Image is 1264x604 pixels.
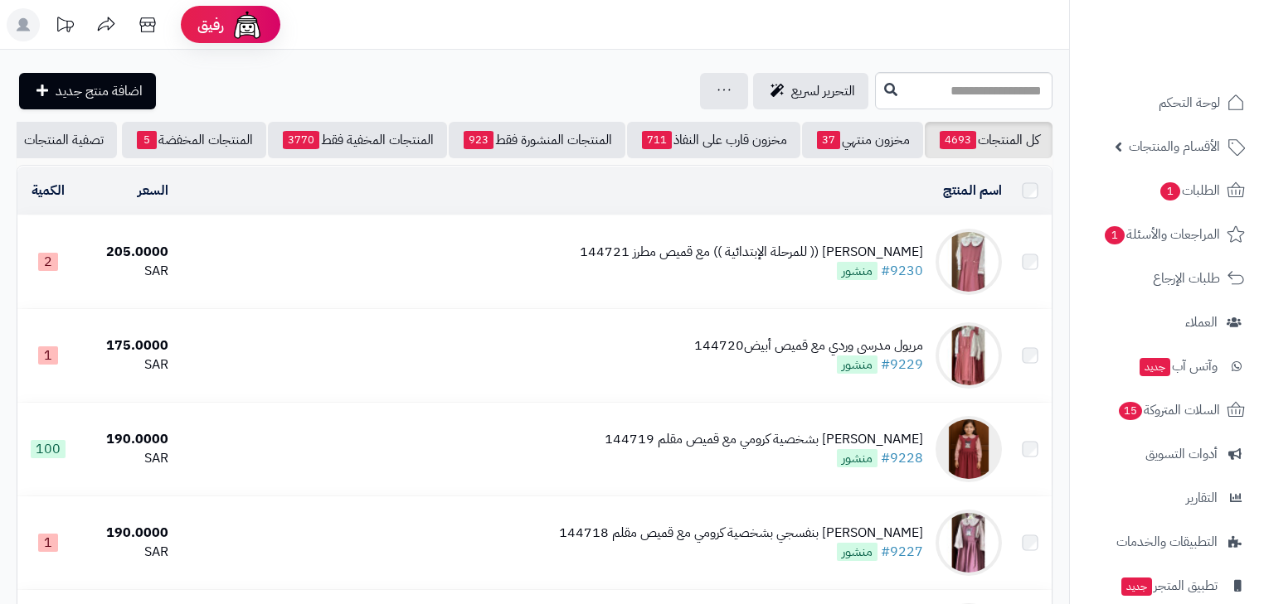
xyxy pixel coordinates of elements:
[137,131,157,149] span: 5
[38,346,58,365] span: 1
[1145,442,1218,466] span: أدوات التسويق
[881,448,923,468] a: #9228
[85,449,168,468] div: SAR
[1117,399,1220,422] span: السلات المتروكة
[31,440,66,458] span: 100
[1080,346,1254,386] a: وآتس آبجديد
[802,122,923,158] a: مخزون منتهي37
[1140,358,1170,376] span: جديد
[837,355,878,374] span: منشور
[44,8,85,46] a: تحديثات المنصة
[1105,226,1125,244] span: 1
[694,336,923,355] div: مريول مدرسي وردي مع قميص أبيض144720
[817,131,840,149] span: 37
[1186,486,1218,510] span: التقارير
[1159,179,1220,202] span: الطلبات
[936,416,1002,482] img: مريول مدرسي وردي بشخصية كرومي مع قميص مقلم 144719
[38,253,58,271] span: 2
[559,524,923,543] div: [PERSON_NAME] بنفسجي بشخصية كرومي مع قميص مقلم 144718
[85,243,168,262] div: 205.0000
[940,131,976,149] span: 4693
[231,8,264,41] img: ai-face.png
[837,449,878,467] span: منشور
[1080,215,1254,254] a: المراجعات والأسئلة1
[1153,267,1220,290] span: طلبات الإرجاع
[24,130,104,150] span: تصفية المنتجات
[943,181,1002,201] a: اسم المنتج
[1138,355,1218,378] span: وآتس آب
[580,243,923,262] div: [PERSON_NAME] (( للمرحلة الإبتدائية )) مع قميص مطرز 144721
[85,543,168,562] div: SAR
[283,131,319,149] span: 3770
[85,336,168,355] div: 175.0000
[881,261,923,281] a: #9230
[1080,259,1254,298] a: طلبات الإرجاع
[464,131,493,149] span: 923
[1080,390,1254,430] a: السلات المتروكة15
[627,122,800,158] a: مخزون قارب على النفاذ711
[56,81,143,101] span: اضافة منتج جديد
[936,510,1002,576] img: مريول مدرسي بنفسجي بشخصية كرومي مع قميص مقلم 144718
[85,355,168,374] div: SAR
[1185,311,1218,334] span: العملاء
[881,355,923,374] a: #9229
[1080,171,1254,210] a: الطلبات1
[642,131,672,149] span: 711
[85,524,168,543] div: 190.0000
[881,542,923,562] a: #9227
[753,73,868,109] a: التحرير لسريع
[837,543,878,561] span: منشور
[1080,83,1254,123] a: لوحة التحكم
[449,122,625,158] a: المنتجات المنشورة فقط923
[1080,302,1254,342] a: العملاء
[138,181,168,201] a: السعر
[1119,402,1142,420] span: 15
[1120,574,1218,597] span: تطبيق المتجر
[925,122,1053,158] a: كل المنتجات4693
[936,322,1002,389] img: مريول مدرسي وردي مع قميص أبيض144720
[19,73,156,109] a: اضافة منتج جديد
[1080,522,1254,562] a: التطبيقات والخدمات
[837,262,878,280] span: منشور
[38,534,58,552] span: 1
[1121,577,1152,596] span: جديد
[1129,135,1220,158] span: الأقسام والمنتجات
[1160,182,1180,201] span: 1
[85,262,168,281] div: SAR
[85,430,168,449] div: 190.0000
[936,229,1002,295] img: مريول مدرسي (( للمرحلة الإبتدائية )) مع قميص مطرز 144721
[1080,478,1254,518] a: التقارير
[122,122,266,158] a: المنتجات المخفضة5
[605,430,923,449] div: [PERSON_NAME] بشخصية كرومي مع قميص مقلم 144719
[1116,530,1218,553] span: التطبيقات والخدمات
[1103,223,1220,246] span: المراجعات والأسئلة
[32,181,65,201] a: الكمية
[791,81,855,101] span: التحرير لسريع
[197,15,224,35] span: رفيق
[1159,91,1220,114] span: لوحة التحكم
[1080,434,1254,474] a: أدوات التسويق
[268,122,447,158] a: المنتجات المخفية فقط3770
